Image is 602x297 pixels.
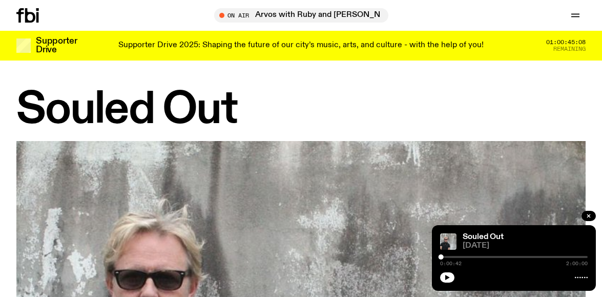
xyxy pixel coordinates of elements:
p: Supporter Drive 2025: Shaping the future of our city’s music, arts, and culture - with the help o... [118,41,484,50]
span: Remaining [553,46,586,52]
img: Stephen looks directly at the camera, wearing a black tee, black sunglasses and headphones around... [440,233,456,250]
span: [DATE] [463,242,588,250]
a: Souled Out [463,233,504,241]
h1: Souled Out [16,89,586,131]
h3: Supporter Drive [36,37,77,54]
button: On AirArvos with Ruby and [PERSON_NAME] [214,8,388,23]
span: 0:00:42 [440,261,462,266]
span: 01:00:45:08 [546,39,586,45]
span: 2:00:00 [566,261,588,266]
